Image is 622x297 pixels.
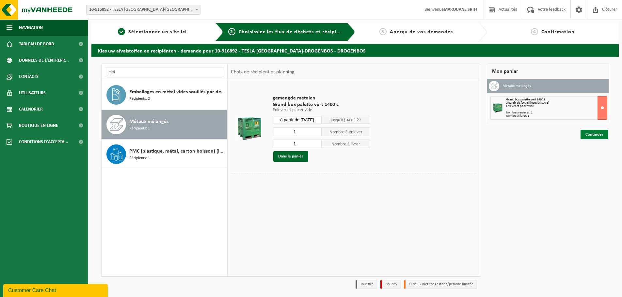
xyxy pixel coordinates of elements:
span: Grand box palette vert 1400 L [506,98,545,101]
h2: Kies uw afvalstoffen en recipiënten - demande pour 10-916892 - TESLA [GEOGRAPHIC_DATA]-DROGENBOS ... [91,44,619,57]
li: Tijdelijk niet toegestaan/période limitée [404,280,477,289]
div: Nombre à livrer: 1 [506,114,607,118]
span: Nombre à livrer [322,140,371,148]
span: gemengde metalen [273,95,370,101]
strong: à partir de [DATE] jusqu'à [DATE] [506,101,549,105]
strong: MAROUANE SRIFI [444,7,477,12]
span: 3 [379,28,387,35]
span: Calendrier [19,101,43,117]
li: Jour fixe [356,280,377,289]
input: Chercher du matériel [105,67,224,77]
button: PMC (plastique, métal, carton boisson) (industriel) Récipients: 1 [102,140,227,169]
span: Boutique en ligne [19,117,58,134]
span: 10-916892 - TESLA BELGIUM-DROGENBOS - DROGENBOS [86,5,200,15]
span: Nombre à enlever [322,127,371,136]
p: Enlever et placer vide [273,108,370,112]
span: 10-916892 - TESLA BELGIUM-DROGENBOS - DROGENBOS [87,5,200,14]
a: 1Sélectionner un site ici [95,28,210,36]
span: Confirmation [541,29,575,35]
span: Utilisateurs [19,85,46,101]
span: Métaux mélangés [129,118,168,126]
span: Sélectionner un site ici [128,29,187,35]
iframe: chat widget [3,283,109,297]
span: Données de l'entrepr... [19,52,69,68]
span: Récipients: 1 [129,126,150,132]
span: Navigation [19,20,43,36]
span: Contacts [19,68,39,85]
input: Sélectionnez date [273,116,322,124]
span: Conditions d'accepta... [19,134,68,150]
span: Grand box palette vert 1400 L [273,101,370,108]
span: jusqu'à [DATE] [331,118,356,122]
a: Continuer [581,130,608,139]
li: Holiday [380,280,401,289]
span: Choisissiez les flux de déchets et récipients [239,29,347,35]
span: PMC (plastique, métal, carton boisson) (industriel) [129,147,225,155]
button: Métaux mélangés Récipients: 1 [102,110,227,140]
span: Emballages en métal vides souillés par des substances dangereuses [129,88,225,96]
span: Aperçu de vos demandes [390,29,453,35]
div: Mon panier [487,64,609,79]
span: 2 [228,28,235,35]
div: Choix de récipient et planning [228,64,298,80]
span: Tableau de bord [19,36,54,52]
span: Récipients: 2 [129,96,150,102]
h3: Métaux mélangés [502,81,531,91]
div: Nombre à enlever: 1 [506,111,607,114]
span: 4 [531,28,538,35]
span: 1 [118,28,125,35]
span: Récipients: 1 [129,155,150,161]
button: Emballages en métal vides souillés par des substances dangereuses Récipients: 2 [102,80,227,110]
button: Dans le panier [273,151,308,162]
div: Enlever et placer vide [506,105,607,108]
